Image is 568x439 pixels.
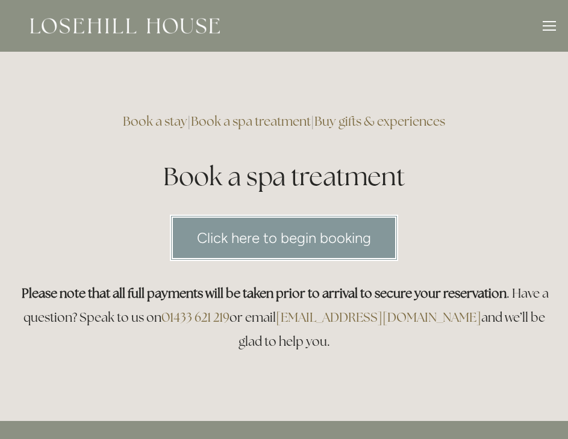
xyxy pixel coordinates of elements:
a: Book a stay [123,113,187,129]
a: 01433 621 219 [161,309,229,325]
a: Book a spa treatment [191,113,311,129]
h3: | | [19,109,549,134]
h3: . Have a question? Speak to us on or email and we’ll be glad to help you. [19,281,549,354]
a: [EMAIL_ADDRESS][DOMAIN_NAME] [276,309,481,325]
img: Losehill House [30,18,220,34]
strong: Please note that all full payments will be taken prior to arrival to secure your reservation [22,285,507,301]
a: Buy gifts & experiences [314,113,445,129]
h1: Book a spa treatment [19,159,549,194]
a: Click here to begin booking [170,215,398,261]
